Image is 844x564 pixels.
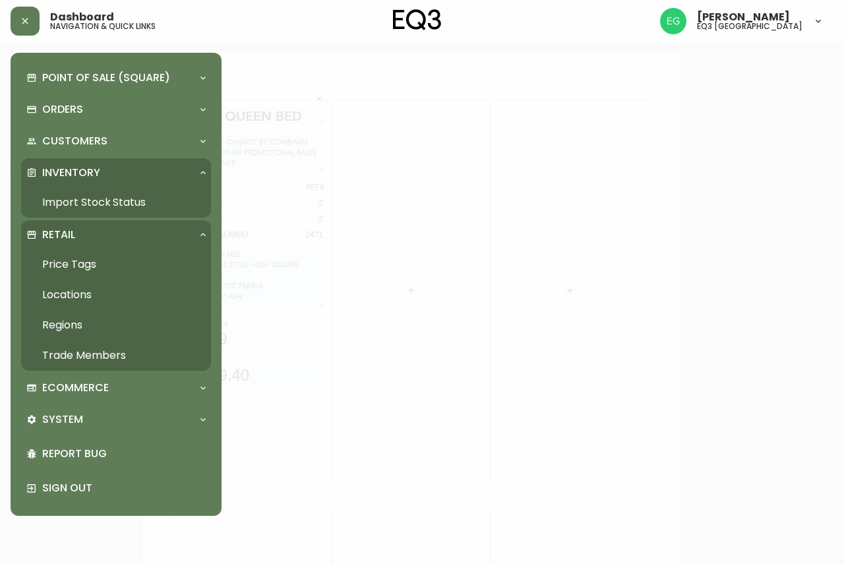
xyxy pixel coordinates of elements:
p: Customers [42,134,107,148]
span: Dashboard [50,12,114,22]
a: Locations [21,280,211,310]
div: Customers [21,127,211,156]
div: Orders [21,95,211,124]
p: Orders [42,102,83,117]
a: Regions [21,310,211,340]
h5: eq3 [GEOGRAPHIC_DATA] [697,22,802,30]
div: System [21,405,211,434]
a: Price Tags [21,249,211,280]
h5: navigation & quick links [50,22,156,30]
p: Inventory [42,166,100,180]
img: db11c1629862fe82d63d0774b1b54d2b [660,8,686,34]
p: Retail [42,228,75,242]
p: Point of Sale (Square) [42,71,170,85]
a: Trade Members [21,340,211,371]
div: Point of Sale (Square) [21,63,211,92]
span: [PERSON_NAME] [697,12,790,22]
p: Report Bug [42,447,206,461]
div: Retail [21,220,211,249]
p: Ecommerce [42,381,109,395]
img: logo [393,9,442,30]
div: Inventory [21,158,211,187]
div: Sign Out [21,471,211,505]
p: Sign Out [42,481,206,495]
div: Ecommerce [21,373,211,402]
div: Report Bug [21,437,211,471]
p: System [42,412,83,427]
a: Import Stock Status [21,187,211,218]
